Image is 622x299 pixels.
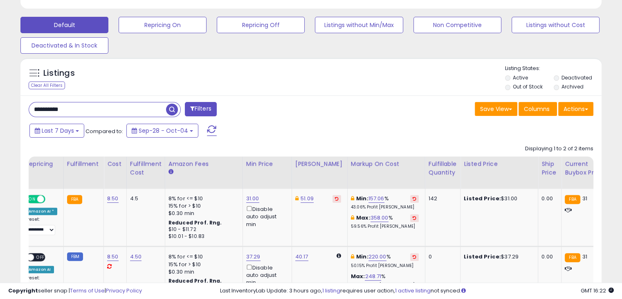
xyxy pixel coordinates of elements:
div: % [351,195,419,210]
div: Ship Price [541,160,558,177]
a: Terms of Use [70,287,105,294]
p: 50.15% Profit [PERSON_NAME] [351,263,419,269]
span: 31 [582,253,587,260]
h5: Listings [43,68,75,79]
div: Amazon AI * [25,208,57,215]
div: 8% for <= $10 [168,253,236,260]
p: 59.56% Profit [PERSON_NAME] [351,224,419,229]
small: FBA [565,253,580,262]
button: Non Competitive [413,17,501,33]
div: 142 [429,195,454,202]
button: Deactivated & In Stock [20,37,108,54]
div: $10 - $11.72 [168,226,236,233]
button: Columns [519,102,557,116]
div: 15% for > $10 [168,261,236,268]
b: Min: [356,253,368,260]
span: 2025-10-13 16:22 GMT [581,287,614,294]
button: Filters [185,102,217,116]
a: 358.00 [371,214,388,222]
p: 43.06% Profit [PERSON_NAME] [351,204,419,210]
div: $0.30 min [168,210,236,217]
p: Listing States: [505,65,602,72]
b: Max: [356,214,371,222]
div: Clear All Filters [29,82,65,89]
div: Disable auto adjust min [246,263,285,287]
label: Archived [561,83,583,90]
a: Privacy Policy [106,287,142,294]
div: $31.00 [464,195,532,202]
b: Listed Price: [464,253,501,260]
button: Listings without Cost [512,17,600,33]
button: Repricing Off [217,17,305,33]
b: Listed Price: [464,195,501,202]
a: 1 listing [322,287,340,294]
small: FBA [67,195,82,204]
button: Last 7 Days [29,124,84,138]
div: Markup on Cost [351,160,422,168]
button: Listings without Min/Max [315,17,403,33]
div: Listed Price [464,160,534,168]
label: Out of Stock [513,83,543,90]
div: Amazon Fees [168,160,239,168]
button: Sep-28 - Oct-04 [126,124,198,138]
small: FBA [565,195,580,204]
div: % [351,253,419,268]
a: 220.00 [368,253,386,261]
div: 0.00 [541,253,555,260]
span: Last 7 Days [42,127,74,135]
small: Amazon Fees. [168,168,173,176]
th: The percentage added to the cost of goods (COGS) that forms the calculator for Min & Max prices. [347,156,425,189]
div: Fulfillment Cost [130,160,162,177]
span: 31 [582,195,587,202]
span: OFF [34,254,47,261]
label: Active [513,74,528,81]
div: Fulfillable Quantity [429,160,457,177]
span: ON [27,196,37,203]
div: Preset: [25,217,57,235]
span: OFF [44,196,57,203]
a: 4.50 [130,253,142,261]
div: $10.01 - $10.83 [168,233,236,240]
a: 51.09 [301,195,314,203]
button: Repricing On [119,17,207,33]
a: 40.17 [295,253,308,261]
div: % [351,273,419,288]
div: Cost [107,160,123,168]
strong: Copyright [8,287,38,294]
label: Deactivated [561,74,592,81]
span: Sep-28 - Oct-04 [139,127,188,135]
div: Displaying 1 to 2 of 2 items [525,145,593,153]
div: Fulfillment [67,160,100,168]
button: Default [20,17,108,33]
div: Current Buybox Price [565,160,607,177]
div: 0 [429,253,454,260]
b: Reduced Prof. Rng. [168,219,222,226]
div: 15% for > $10 [168,202,236,210]
b: Min: [356,195,368,202]
a: 8.50 [107,195,119,203]
div: seller snap | | [8,287,142,295]
span: Compared to: [85,127,123,135]
div: $37.29 [464,253,532,260]
a: 157.06 [368,195,384,203]
small: FBM [67,252,83,261]
a: 37.29 [246,253,260,261]
a: 8.50 [107,253,119,261]
a: 248.71 [365,272,381,281]
a: 31.00 [246,195,259,203]
div: Min Price [246,160,288,168]
div: Repricing [25,160,60,168]
div: % [351,214,419,229]
button: Save View [475,102,517,116]
div: 4.5 [130,195,159,202]
div: Disable auto adjust min [246,204,285,228]
div: 0.00 [541,195,555,202]
div: 8% for <= $10 [168,195,236,202]
div: Last InventoryLab Update: 3 hours ago, requires user action, not synced. [220,287,614,295]
span: Columns [524,105,550,113]
a: 1 active listing [395,287,431,294]
div: [PERSON_NAME] [295,160,344,168]
b: Max: [351,272,365,280]
div: $0.30 min [168,268,236,276]
div: Amazon AI [25,266,54,273]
